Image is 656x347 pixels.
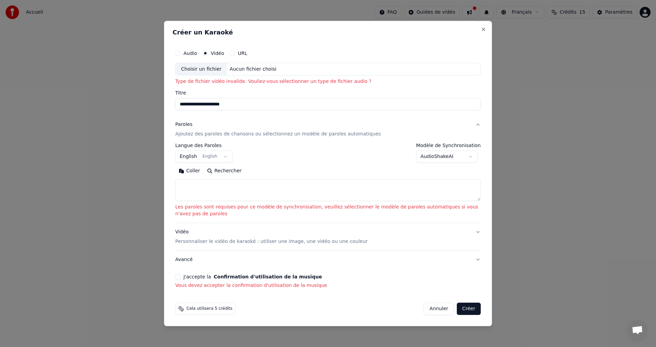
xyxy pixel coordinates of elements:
button: ParolesAjoutez des paroles de chansons ou sélectionnez un modèle de paroles automatiques [175,116,481,143]
label: J'accepte la [183,274,322,279]
button: Créer [457,303,481,315]
label: Titre [175,91,481,96]
button: J'accepte la [214,274,322,279]
button: VidéoPersonnaliser le vidéo de karaoké : utiliser une image, une vidéo ou une couleur [175,223,481,250]
label: Modèle de Synchronisation [416,143,481,148]
label: Langue des Paroles [175,143,233,148]
button: Coller [175,166,204,177]
label: Audio [183,51,197,56]
p: Les paroles sont requises pour ce modèle de synchronisation, veuillez sélectionner le modèle de p... [175,204,481,218]
p: Vous devez accepter la confirmation d'utilisation de la musique [175,282,481,289]
div: Choisir un fichier [176,63,227,75]
p: Type de fichier vidéo invalide. Vouliez-vous sélectionner un type de fichier audio ? [175,78,481,85]
button: Avancé [175,251,481,269]
button: Rechercher [204,166,245,177]
div: ParolesAjoutez des paroles de chansons ou sélectionnez un modèle de paroles automatiques [175,143,481,223]
label: Vidéo [211,51,224,56]
label: URL [238,51,247,56]
h2: Créer un Karaoké [173,29,483,35]
p: Ajoutez des paroles de chansons ou sélectionnez un modèle de paroles automatiques [175,131,381,138]
div: Vidéo [175,229,368,245]
p: Personnaliser le vidéo de karaoké : utiliser une image, une vidéo ou une couleur [175,238,368,245]
span: Cela utilisera 5 crédits [187,306,232,312]
button: Annuler [424,303,454,315]
div: Aucun fichier choisi [227,66,279,73]
div: Paroles [175,121,192,128]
